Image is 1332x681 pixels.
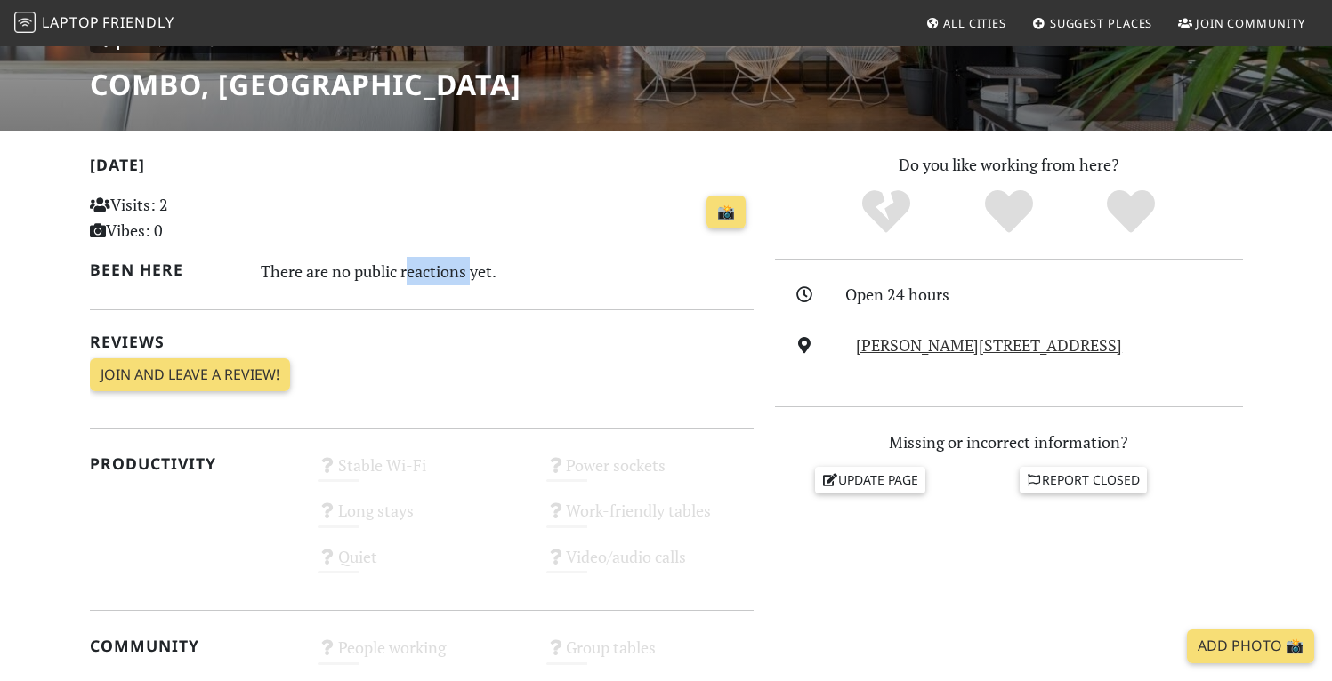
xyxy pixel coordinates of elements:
[90,68,521,101] h1: Combo, [GEOGRAPHIC_DATA]
[90,637,297,655] h2: Community
[1025,7,1160,39] a: Suggest Places
[102,12,174,32] span: Friendly
[307,542,536,588] div: Quiet
[307,451,536,496] div: Stable Wi-Fi
[815,467,925,493] a: Update page
[1070,188,1192,236] div: Definitely!
[1196,15,1305,31] span: Join Community
[42,12,100,32] span: Laptop
[536,451,764,496] div: Power sockets
[90,454,297,473] h2: Productivity
[1050,15,1153,31] span: Suggest Places
[90,192,297,244] p: Visits: 2 Vibes: 0
[775,429,1243,455] p: Missing or incorrect information?
[90,332,754,351] h2: Reviews
[1020,467,1148,493] a: Report closed
[90,260,240,279] h2: Been here
[307,633,536,678] div: People working
[845,282,1253,308] div: Open 24 hours
[856,334,1122,356] a: [PERSON_NAME][STREET_ADDRESS]
[918,7,1013,39] a: All Cities
[14,8,174,39] a: LaptopFriendly LaptopFriendly
[90,156,754,181] h2: [DATE]
[536,633,764,678] div: Group tables
[536,542,764,588] div: Video/audio calls
[775,152,1243,178] p: Do you like working from here?
[943,15,1006,31] span: All Cities
[14,12,36,33] img: LaptopFriendly
[307,496,536,541] div: Long stays
[706,196,746,229] a: 📸
[825,188,948,236] div: No
[948,188,1070,236] div: Yes
[1187,629,1314,663] a: Add Photo 📸
[1171,7,1312,39] a: Join Community
[536,496,764,541] div: Work-friendly tables
[90,358,290,392] a: Join and leave a review!
[261,257,754,285] div: There are no public reactions yet.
